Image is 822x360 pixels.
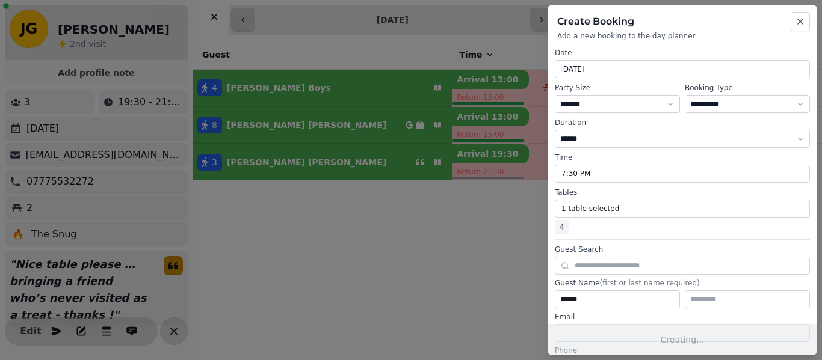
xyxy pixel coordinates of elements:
label: Duration [555,118,810,127]
label: Guest Search [555,245,810,254]
label: Guest Name [555,278,810,288]
label: Party Size [555,83,680,93]
button: 1 table selected [555,200,810,218]
button: Creating... [548,324,817,355]
label: Tables [555,188,810,197]
button: 7:30 PM [555,165,810,183]
p: Add a new booking to the day planner [557,31,808,41]
h2: Create Booking [557,14,808,29]
span: 4 [555,220,569,234]
label: Email [555,312,810,322]
label: Date [555,48,810,58]
span: (first or last name required) [599,279,699,287]
button: [DATE] [555,60,810,78]
label: Booking Type [685,83,810,93]
label: Time [555,153,810,162]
